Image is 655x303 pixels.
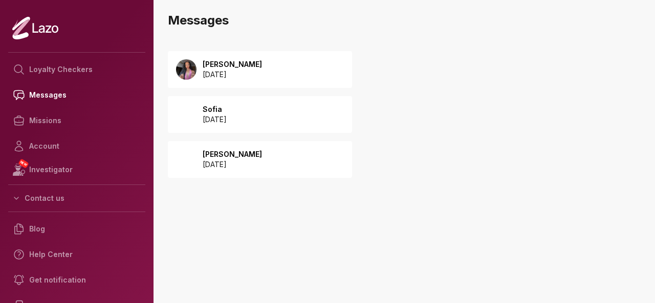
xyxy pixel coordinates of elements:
h3: Messages [168,12,647,29]
a: Blog [8,216,145,242]
a: Get notification [8,267,145,293]
a: Messages [8,82,145,108]
p: [DATE] [203,114,227,125]
a: NEWInvestigator [8,159,145,180]
img: 4b0546d6-1fdc-485f-8419-658a292abdc7 [176,59,196,80]
p: [DATE] [203,159,262,170]
a: Loyalty Checkers [8,57,145,82]
p: Sofia [203,104,227,114]
button: Contact us [8,189,145,207]
p: [DATE] [203,69,262,80]
span: NEW [18,158,29,169]
a: Missions [8,108,145,133]
p: [PERSON_NAME] [203,149,262,159]
a: Account [8,133,145,159]
p: [PERSON_NAME] [203,59,262,69]
a: Help Center [8,242,145,267]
